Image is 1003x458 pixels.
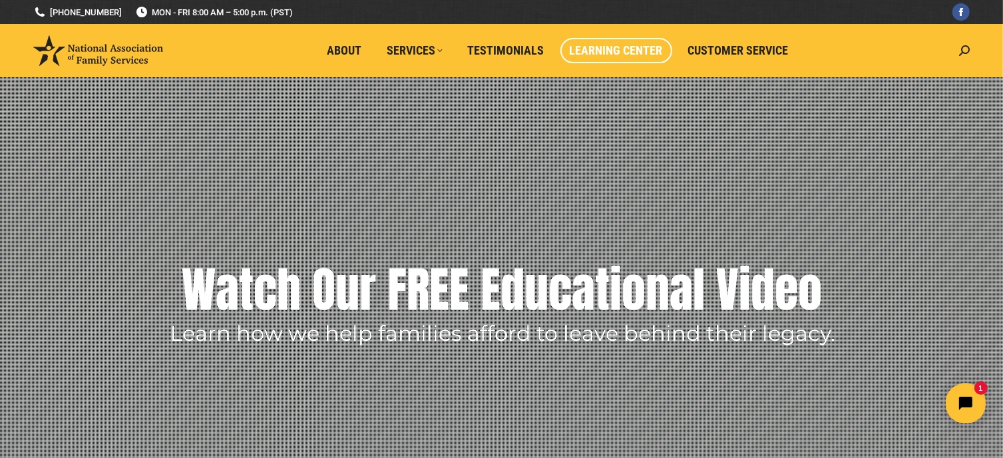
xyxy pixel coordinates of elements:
[679,38,798,63] a: Customer Service
[318,38,371,63] a: About
[33,6,122,19] a: [PHONE_NUMBER]
[952,3,970,21] a: Facebook page opens in new window
[768,372,997,435] iframe: Tidio Chat
[135,6,293,19] span: MON - FRI 8:00 AM – 5:00 p.m. (PST)
[468,43,544,58] span: Testimonials
[33,35,163,66] img: National Association of Family Services
[387,43,443,58] span: Services
[560,38,672,63] a: Learning Center
[182,256,823,323] rs-layer: Watch Our FREE Educational Video
[327,43,362,58] span: About
[170,324,836,343] rs-layer: Learn how we help families afford to leave behind their legacy.
[459,38,554,63] a: Testimonials
[688,43,789,58] span: Customer Service
[570,43,663,58] span: Learning Center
